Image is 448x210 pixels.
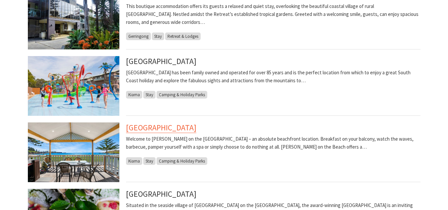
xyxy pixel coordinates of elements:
[157,157,207,165] span: Camping & Holiday Parks
[28,56,119,116] img: Sunny's Aquaventure Park at BIG4 Easts Beach Kiama Holiday Park
[126,189,196,199] a: [GEOGRAPHIC_DATA]
[152,33,164,40] span: Stay
[126,56,196,66] a: [GEOGRAPHIC_DATA]
[126,122,196,133] a: [GEOGRAPHIC_DATA]
[126,33,151,40] span: Gerringong
[157,91,207,99] span: Camping & Holiday Parks
[143,157,156,165] span: Stay
[126,91,142,99] span: Kiama
[165,33,201,40] span: Retreat & Lodges
[28,122,119,182] img: Kendalls on the Beach Holiday Park
[126,69,420,85] p: [GEOGRAPHIC_DATA] has been family owned and operated for over 85 years and is the perfect locatio...
[126,2,420,26] p: This boutique accommodation offers its guests a relaxed and quiet stay, overlooking the beautiful...
[126,157,142,165] span: Kiama
[143,91,156,99] span: Stay
[126,135,420,151] p: Welcome to [PERSON_NAME] on the [GEOGRAPHIC_DATA] – an absolute beachfront location. Breakfast on...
